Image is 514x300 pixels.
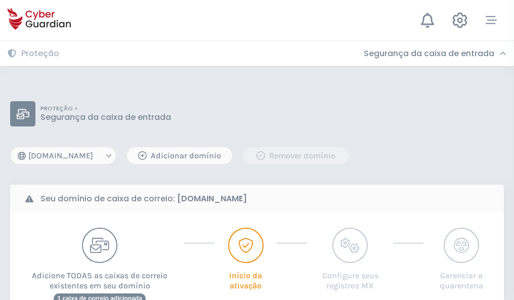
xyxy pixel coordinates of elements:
p: Adicione TODAS as caixas de correio existentes em seu domínio [25,263,174,291]
p: Configure seus registros MX [317,263,383,291]
p: Segurança da caixa de entrada [40,112,171,122]
p: PROTEÇÃO > [40,105,171,112]
button: Configure seus registros MX [317,228,383,291]
h3: Segurança da caixa de entrada [364,49,494,59]
p: Início da ativação [225,263,266,291]
div: Segurança da caixa de entrada [364,49,506,59]
p: Gerenciar a quarentena [434,263,489,291]
button: Gerenciar a quarentena [434,228,489,291]
h3: Proteção [21,49,59,59]
button: Adicionar domínio [126,147,233,164]
b: Seu domínio de caixa de correio: [40,193,247,205]
strong: [DOMAIN_NAME] [177,193,247,204]
button: Início da ativação [225,228,266,291]
button: Remover domínio [243,147,349,164]
div: Adicionar domínio [135,150,225,162]
div: Remover domínio [251,150,341,162]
